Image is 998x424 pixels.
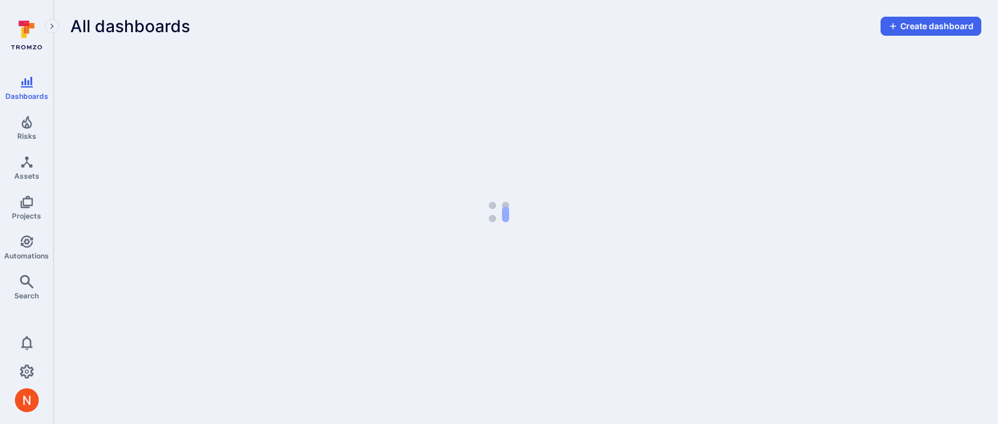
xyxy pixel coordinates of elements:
span: All dashboards [70,17,190,36]
span: Automations [4,251,49,260]
span: Risks [17,132,36,141]
span: Assets [14,172,39,180]
i: Expand navigation menu [48,21,56,32]
span: Projects [12,211,41,220]
span: Dashboards [5,92,48,101]
button: Create dashboard menu [881,17,981,36]
button: Expand navigation menu [45,19,59,33]
div: Neeren Patki [15,388,39,412]
span: Search [14,291,39,300]
img: ACg8ocIprwjrgDQnDsNSk9Ghn5p5-B8DpAKWoJ5Gi9syOE4K59tr4Q=s96-c [15,388,39,412]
